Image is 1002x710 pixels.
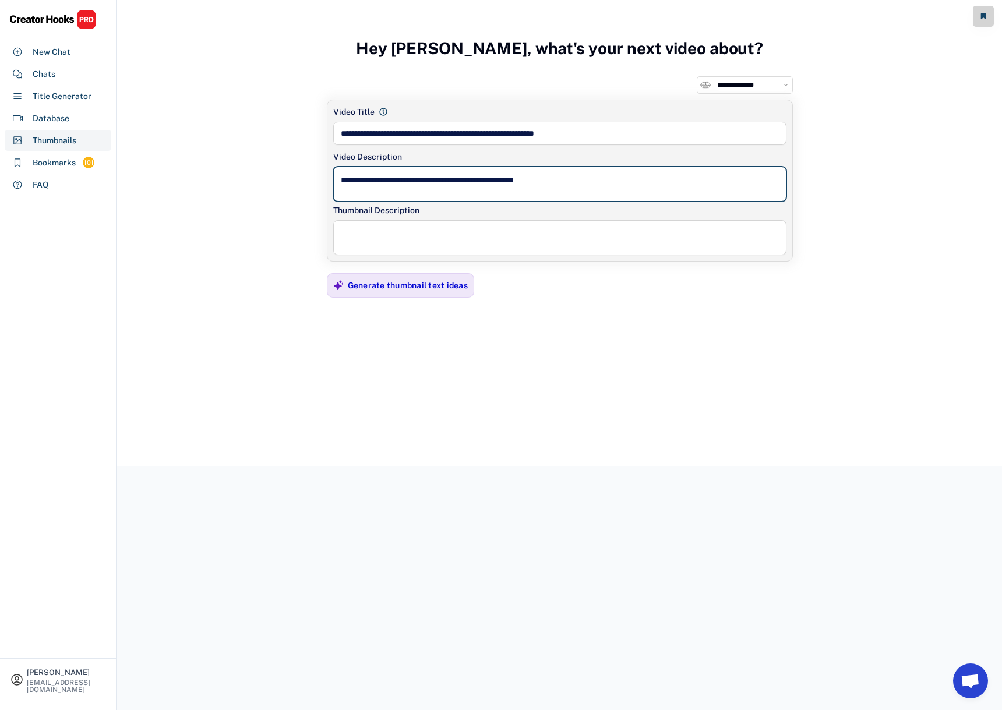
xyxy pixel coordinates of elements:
[33,135,76,147] div: Thumbnails
[700,80,711,90] img: unnamed.jpg
[953,663,988,698] a: Open chat
[33,90,91,103] div: Title Generator
[83,158,94,168] div: 101
[333,204,786,217] div: Thumbnail Description
[356,26,763,70] h3: Hey [PERSON_NAME], what's your next video about?
[348,280,468,291] div: Generate thumbnail text ideas
[27,679,106,693] div: [EMAIL_ADDRESS][DOMAIN_NAME]
[33,179,49,191] div: FAQ
[333,106,375,118] div: Video Title
[33,68,55,80] div: Chats
[27,669,106,676] div: [PERSON_NAME]
[9,9,97,30] img: CHPRO%20Logo.svg
[333,151,786,163] div: Video Description
[33,112,69,125] div: Database
[33,157,76,169] div: Bookmarks
[33,46,70,58] div: New Chat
